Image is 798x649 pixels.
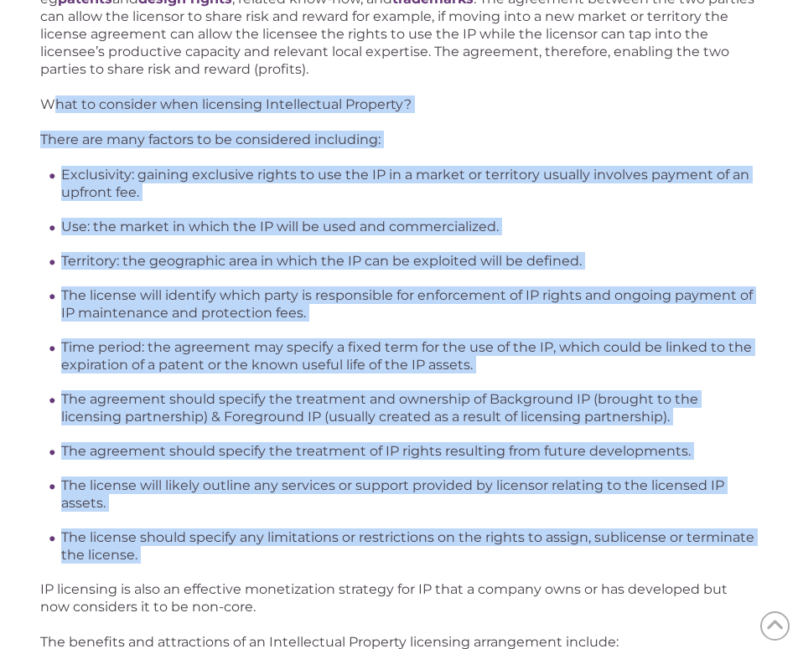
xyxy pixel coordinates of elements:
[61,528,759,564] li: The license should specify any limitations or restrictions on the rights to assign, sublicense or...
[40,131,759,148] p: There are many factors to be considered including:
[61,442,759,460] li: The agreement should specify the treatment of IP rights resulting from future developments.
[61,166,759,201] li: Exclusivity: gaining exclusive rights to use the IP in a market or territory usually involves pay...
[61,286,759,322] li: The license will identify which party is responsible for enforcement of IP rights and ongoing pay...
[40,95,759,113] p: What to consider when licensing Intellectual Property?
[61,218,759,235] li: Use: the market in which the IP will be used and commercialized.
[760,611,790,641] span: Back to Top
[40,580,759,616] p: IP licensing is also an effective monetization strategy for IP that a company owns or has develop...
[61,252,759,270] li: Territory: the geographic area in which the IP can be exploited will be defined.
[61,338,759,373] li: Time period: the agreement may specify a fixed term for the use of the IP, which could be linked ...
[61,476,759,512] li: The license will likely outline any services or support provided by licensor relating to the lice...
[61,390,759,425] li: The agreement should specify the treatment and ownership of Background IP (brought to the licensi...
